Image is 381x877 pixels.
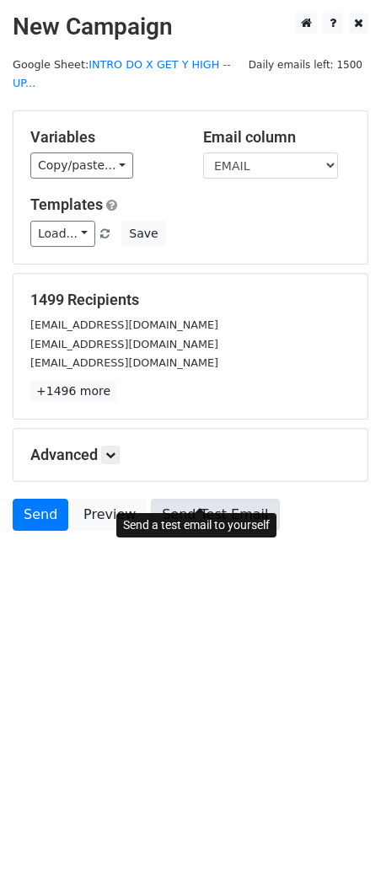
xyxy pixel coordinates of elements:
iframe: Chat Widget [297,796,381,877]
a: Copy/paste... [30,152,133,179]
small: Google Sheet: [13,58,231,90]
h2: New Campaign [13,13,368,41]
a: Send [13,499,68,531]
h5: Variables [30,128,178,147]
h5: Advanced [30,446,351,464]
a: Preview [72,499,147,531]
a: +1496 more [30,381,116,402]
span: Daily emails left: 1500 [243,56,368,74]
a: Send Test Email [151,499,279,531]
a: Templates [30,195,103,213]
h5: 1499 Recipients [30,291,351,309]
small: [EMAIL_ADDRESS][DOMAIN_NAME] [30,356,218,369]
h5: Email column [203,128,351,147]
a: Daily emails left: 1500 [243,58,368,71]
button: Save [121,221,165,247]
div: Send a test email to yourself [116,513,276,537]
a: INTRO DO X GET Y HIGH -- UP... [13,58,231,90]
a: Load... [30,221,95,247]
small: [EMAIL_ADDRESS][DOMAIN_NAME] [30,338,218,350]
small: [EMAIL_ADDRESS][DOMAIN_NAME] [30,318,218,331]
